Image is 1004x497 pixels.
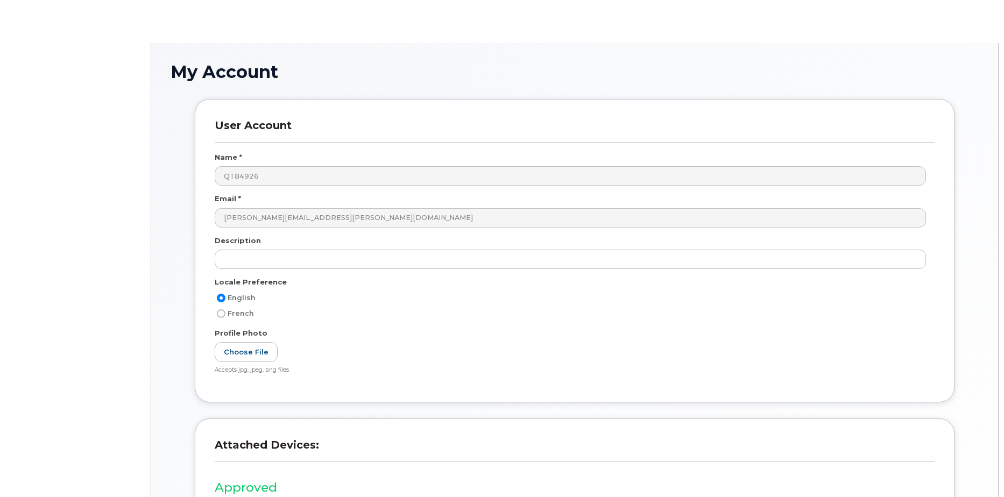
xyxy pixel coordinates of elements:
label: Choose File [215,342,278,362]
h3: User Account [215,119,935,142]
label: Profile Photo [215,328,267,338]
label: Name * [215,152,242,162]
span: French [228,309,254,317]
label: Description [215,236,261,246]
label: Email * [215,194,241,204]
h3: Attached Devices: [215,438,935,461]
span: English [228,294,256,302]
div: Accepts jpg, jpeg, png files [215,366,926,374]
h3: Approved [215,481,935,494]
input: English [217,294,225,302]
label: Locale Preference [215,277,287,287]
input: French [217,309,225,318]
h1: My Account [171,62,979,81]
